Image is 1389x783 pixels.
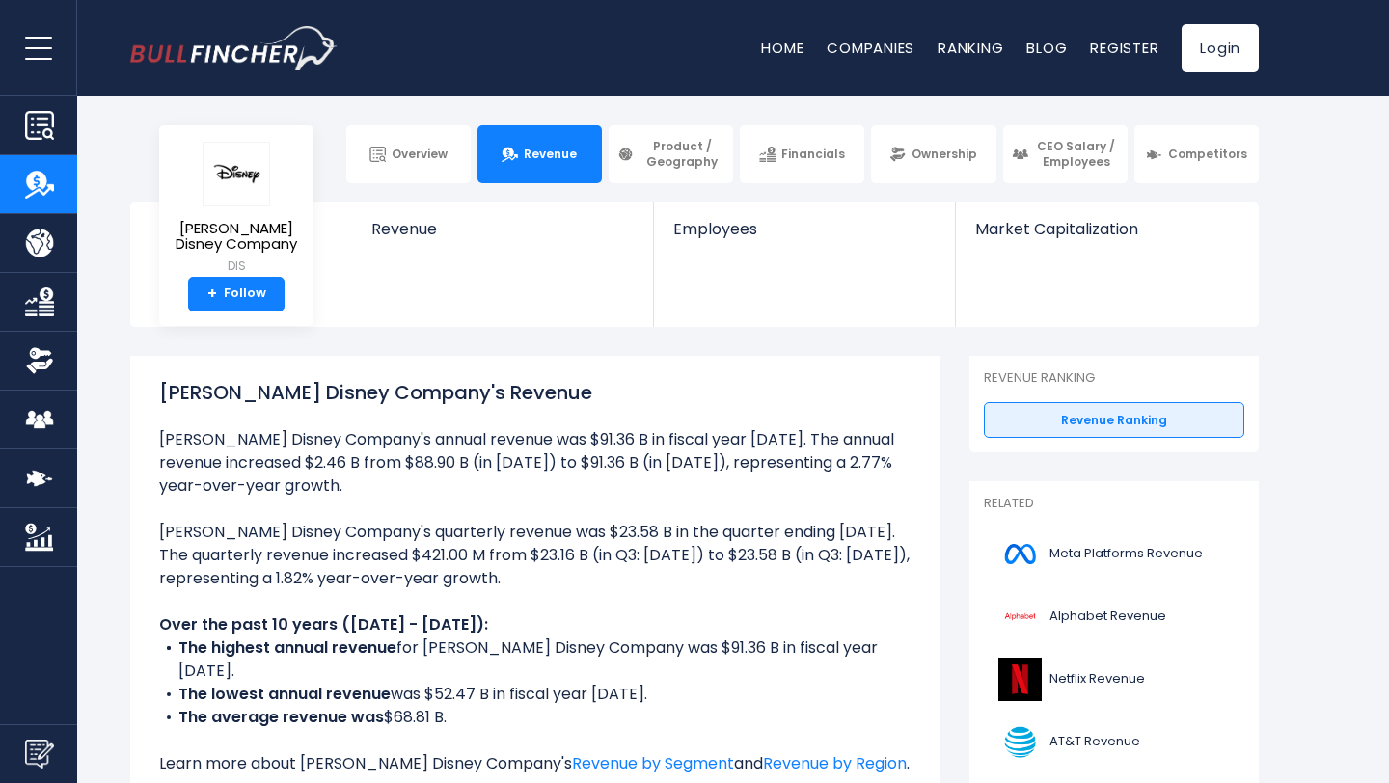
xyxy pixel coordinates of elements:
[25,346,54,375] img: Ownership
[159,636,912,683] li: for [PERSON_NAME] Disney Company was $91.36 B in fiscal year [DATE].
[995,658,1044,701] img: NFLX logo
[984,496,1244,512] p: Related
[673,220,935,238] span: Employees
[159,378,912,407] h1: [PERSON_NAME] Disney Company's Revenue
[175,257,298,275] small: DIS
[1090,38,1158,58] a: Register
[392,147,448,162] span: Overview
[1026,38,1067,58] a: Blog
[524,147,577,162] span: Revenue
[984,590,1244,643] a: Alphabet Revenue
[178,636,396,659] b: The highest annual revenue
[371,220,635,238] span: Revenue
[740,125,864,183] a: Financials
[781,147,845,162] span: Financials
[572,752,734,774] a: Revenue by Segment
[984,402,1244,439] a: Revenue Ranking
[640,139,724,169] span: Product / Geography
[995,595,1044,638] img: GOOGL logo
[159,521,912,590] li: [PERSON_NAME] Disney Company's quarterly revenue was $23.58 B in the quarter ending [DATE]. The q...
[352,202,654,271] a: Revenue
[827,38,914,58] a: Companies
[995,532,1044,576] img: META logo
[1182,24,1259,72] a: Login
[178,683,391,705] b: The lowest annual revenue
[1168,147,1247,162] span: Competitors
[609,125,733,183] a: Product / Geography
[995,720,1044,764] img: T logo
[130,26,338,70] a: Go to homepage
[984,370,1244,387] p: Revenue Ranking
[207,285,217,303] strong: +
[346,125,471,183] a: Overview
[477,125,602,183] a: Revenue
[871,125,995,183] a: Ownership
[763,752,907,774] a: Revenue by Region
[159,428,912,498] li: [PERSON_NAME] Disney Company's annual revenue was $91.36 B in fiscal year [DATE]. The annual reve...
[130,26,338,70] img: bullfincher logo
[984,527,1244,580] a: Meta Platforms Revenue
[761,38,803,58] a: Home
[159,613,488,635] b: Over the past 10 years ([DATE] - [DATE]):
[956,202,1257,271] a: Market Capitalization
[1034,139,1119,169] span: CEO Salary / Employees
[159,706,912,729] li: $68.81 B.
[984,715,1244,769] a: AT&T Revenue
[174,141,299,277] a: [PERSON_NAME] Disney Company DIS
[1134,125,1259,183] a: Competitors
[159,683,912,706] li: was $52.47 B in fiscal year [DATE].
[178,706,384,728] b: The average revenue was
[984,653,1244,706] a: Netflix Revenue
[975,220,1238,238] span: Market Capitalization
[938,38,1003,58] a: Ranking
[654,202,954,271] a: Employees
[159,752,912,775] p: Learn more about [PERSON_NAME] Disney Company's and .
[175,221,298,253] span: [PERSON_NAME] Disney Company
[1003,125,1128,183] a: CEO Salary / Employees
[912,147,977,162] span: Ownership
[188,277,285,311] a: +Follow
